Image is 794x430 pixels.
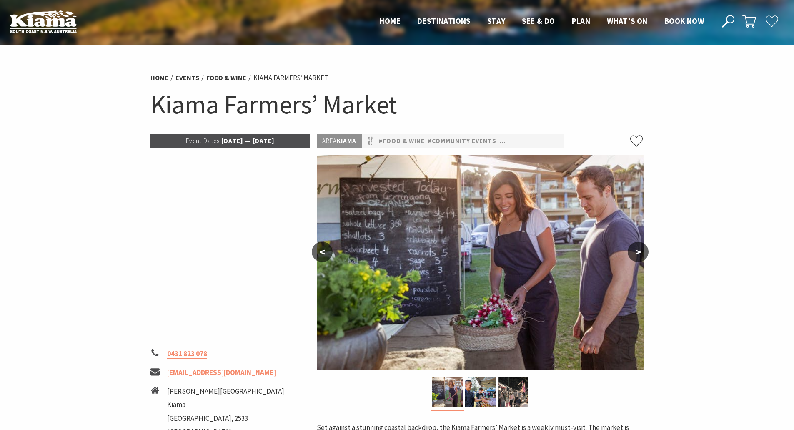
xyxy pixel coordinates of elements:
button: > [628,242,649,262]
img: Kiama Farmers Market [498,377,528,407]
li: Kiama [167,399,284,410]
a: Home [150,73,168,82]
a: #Markets [560,136,594,146]
a: #Food & Wine [378,136,425,146]
img: Kiama-Farmers-Market-Credit-DNSW [432,377,463,407]
p: Kiama [317,134,362,148]
a: Food & Wine [206,73,246,82]
span: Home [379,16,401,26]
img: Kiama-Farmers-Market-Credit-DNSW [465,377,496,407]
h1: Kiama Farmers’ Market [150,88,644,121]
li: [PERSON_NAME][GEOGRAPHIC_DATA] [167,386,284,397]
span: See & Do [522,16,555,26]
span: Plan [572,16,591,26]
nav: Main Menu [371,15,712,28]
a: 0431 823 078 [167,349,207,359]
li: Kiama Farmers’ Market [253,73,328,83]
span: Stay [487,16,506,26]
button: < [312,242,333,262]
img: Kiama Logo [10,10,77,33]
a: Events [175,73,199,82]
span: Book now [664,16,704,26]
span: Destinations [417,16,471,26]
a: #Community Events [428,136,496,146]
li: [GEOGRAPHIC_DATA], 2533 [167,413,284,424]
a: #Family Friendly [499,136,557,146]
img: Kiama-Farmers-Market-Credit-DNSW [317,155,644,370]
span: Event Dates: [186,137,221,145]
span: Area [322,137,337,145]
span: What’s On [607,16,648,26]
p: [DATE] — [DATE] [150,134,311,148]
a: [EMAIL_ADDRESS][DOMAIN_NAME] [167,368,276,377]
